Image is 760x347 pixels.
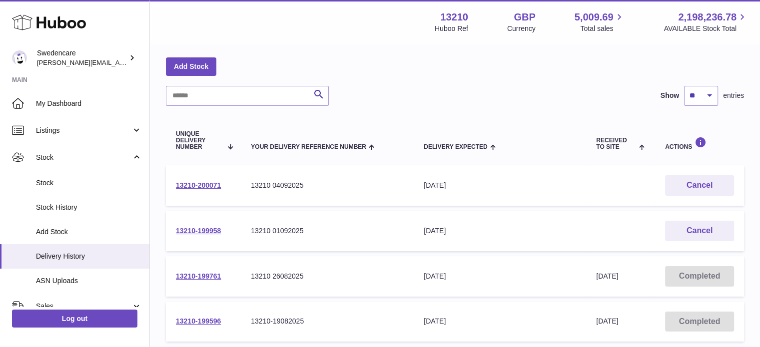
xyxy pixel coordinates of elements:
span: Sales [36,302,131,311]
img: rebecca.fall@swedencare.co.uk [12,50,27,65]
button: Cancel [665,175,734,196]
button: Cancel [665,221,734,241]
span: Stock History [36,203,142,212]
div: [DATE] [424,272,576,281]
span: Delivery Expected [424,144,487,150]
span: Delivery History [36,252,142,261]
span: 5,009.69 [575,10,614,24]
label: Show [661,91,679,100]
span: Add Stock [36,227,142,237]
div: 13210 04092025 [251,181,404,190]
strong: 13210 [440,10,468,24]
a: Add Stock [166,57,216,75]
span: ASN Uploads [36,276,142,286]
a: 13210-199761 [176,272,221,280]
div: Actions [665,137,734,150]
div: [DATE] [424,226,576,236]
a: 2,198,236.78 AVAILABLE Stock Total [664,10,748,33]
div: 13210 01092025 [251,226,404,236]
a: 13210-199596 [176,317,221,325]
span: [DATE] [596,317,618,325]
a: 13210-199958 [176,227,221,235]
div: [DATE] [424,181,576,190]
div: 13210-19082025 [251,317,404,326]
span: Stock [36,178,142,188]
span: entries [723,91,744,100]
span: Listings [36,126,131,135]
div: [DATE] [424,317,576,326]
span: Unique Delivery Number [176,131,222,151]
div: Huboo Ref [435,24,468,33]
span: My Dashboard [36,99,142,108]
span: Stock [36,153,131,162]
div: 13210 26082025 [251,272,404,281]
span: AVAILABLE Stock Total [664,24,748,33]
span: 2,198,236.78 [678,10,737,24]
a: 5,009.69 Total sales [575,10,625,33]
a: 13210-200071 [176,181,221,189]
span: Received to Site [596,137,637,150]
strong: GBP [514,10,535,24]
span: [DATE] [596,272,618,280]
span: [PERSON_NAME][EMAIL_ADDRESS][DOMAIN_NAME] [37,58,200,66]
span: Your Delivery Reference Number [251,144,366,150]
span: Total sales [580,24,625,33]
a: Log out [12,310,137,328]
div: Swedencare [37,48,127,67]
div: Currency [507,24,536,33]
